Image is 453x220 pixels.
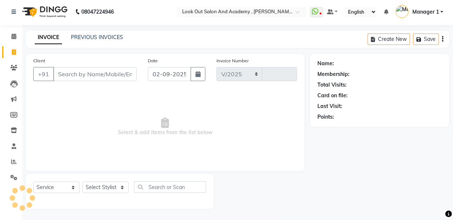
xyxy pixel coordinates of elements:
div: Points: [317,113,334,121]
button: Save [413,34,439,45]
button: +91 [33,67,54,81]
b: 08047224946 [81,1,114,22]
div: Name: [317,60,334,67]
div: Last Visit: [317,102,342,110]
a: INVOICE [35,31,62,44]
img: Manager 1 [396,5,409,18]
input: Search or Scan [134,181,206,193]
div: Total Visits: [317,81,347,89]
label: Invoice Number [217,57,249,64]
span: Manager 1 [412,8,439,16]
button: Create New [368,34,410,45]
div: Card on file: [317,92,348,99]
div: Membership: [317,70,350,78]
img: logo [19,1,69,22]
label: Date [148,57,158,64]
span: Select & add items from the list below [33,90,297,164]
label: Client [33,57,45,64]
a: PREVIOUS INVOICES [71,34,123,41]
input: Search by Name/Mobile/Email/Code [53,67,137,81]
